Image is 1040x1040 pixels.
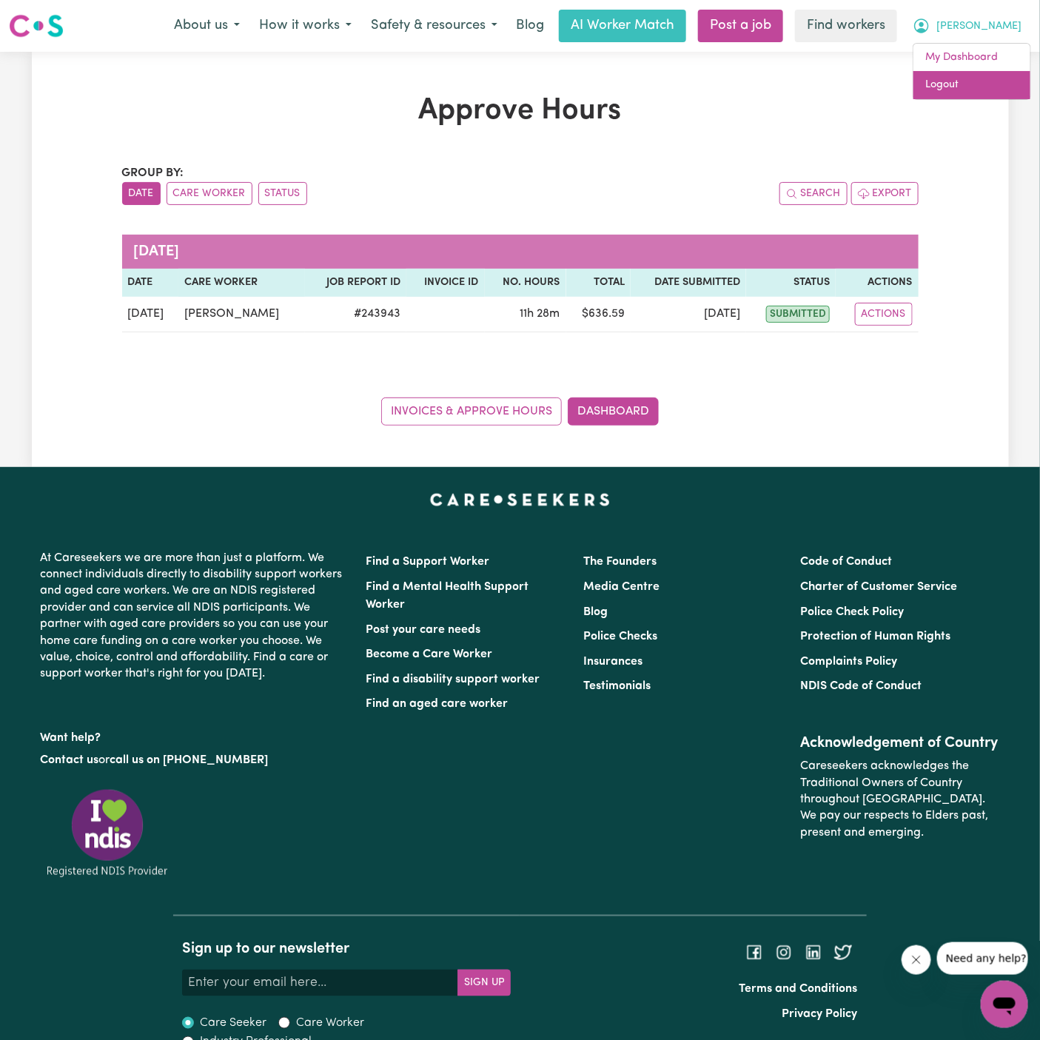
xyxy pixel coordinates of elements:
[41,746,349,774] p: or
[583,656,643,668] a: Insurances
[258,182,307,205] button: sort invoices by paid status
[800,606,904,618] a: Police Check Policy
[366,698,509,710] a: Find an aged care worker
[366,624,481,636] a: Post your care needs
[41,787,174,879] img: Registered NDIS provider
[366,648,493,660] a: Become a Care Worker
[200,1014,266,1032] label: Care Seeker
[182,970,458,996] input: Enter your email here...
[122,235,919,269] caption: [DATE]
[631,269,746,297] th: Date Submitted
[851,182,919,205] button: Export
[913,71,1030,99] a: Logout
[41,544,349,688] p: At Careseekers we are more than just a platform. We connect individuals directly to disability su...
[834,946,852,958] a: Follow Careseekers on Twitter
[296,1014,364,1032] label: Care Worker
[698,10,783,42] a: Post a job
[800,680,922,692] a: NDIS Code of Conduct
[122,297,179,332] td: [DATE]
[566,269,631,297] th: Total
[430,494,610,506] a: Careseekers home page
[122,269,179,297] th: Date
[366,556,490,568] a: Find a Support Worker
[366,674,540,685] a: Find a disability support worker
[164,10,249,41] button: About us
[9,13,64,39] img: Careseekers logo
[805,946,822,958] a: Follow Careseekers on LinkedIn
[903,10,1031,41] button: My Account
[981,981,1028,1028] iframe: Button to launch messaging window
[178,269,304,297] th: Care worker
[583,680,651,692] a: Testimonials
[110,754,269,766] a: call us on [PHONE_NUMBER]
[936,19,1021,35] span: [PERSON_NAME]
[631,297,746,332] td: [DATE]
[122,167,184,179] span: Group by:
[361,10,507,41] button: Safety & resources
[800,581,957,593] a: Charter of Customer Service
[249,10,361,41] button: How it works
[520,308,560,320] span: 11 hours 28 minutes
[745,946,763,958] a: Follow Careseekers on Facebook
[739,983,858,995] a: Terms and Conditions
[583,631,657,643] a: Police Checks
[902,945,931,975] iframe: Close message
[366,581,529,611] a: Find a Mental Health Support Worker
[913,44,1030,72] a: My Dashboard
[800,631,950,643] a: Protection of Human Rights
[122,93,919,129] h1: Approve Hours
[766,306,830,323] span: submitted
[178,297,304,332] td: [PERSON_NAME]
[800,752,999,847] p: Careseekers acknowledges the Traditional Owners of Country throughout [GEOGRAPHIC_DATA]. We pay o...
[583,581,660,593] a: Media Centre
[457,970,511,996] button: Subscribe
[913,43,1031,100] div: My Account
[41,724,349,746] p: Want help?
[305,297,406,332] td: # 243943
[775,946,793,958] a: Follow Careseekers on Instagram
[507,10,553,42] a: Blog
[855,303,913,326] button: Actions
[41,754,99,766] a: Contact us
[9,9,64,43] a: Careseekers logo
[746,269,836,297] th: Status
[800,734,999,752] h2: Acknowledgement of Country
[800,556,892,568] a: Code of Conduct
[800,656,897,668] a: Complaints Policy
[782,1008,858,1020] a: Privacy Policy
[406,269,484,297] th: Invoice ID
[182,940,511,958] h2: Sign up to our newsletter
[795,10,897,42] a: Find workers
[381,397,562,426] a: Invoices & Approve Hours
[937,942,1028,975] iframe: Message from company
[583,556,657,568] a: The Founders
[305,269,406,297] th: Job Report ID
[122,182,161,205] button: sort invoices by date
[836,269,918,297] th: Actions
[583,606,608,618] a: Blog
[167,182,252,205] button: sort invoices by care worker
[566,297,631,332] td: $ 636.59
[485,269,566,297] th: No. Hours
[559,10,686,42] a: AI Worker Match
[779,182,848,205] button: Search
[568,397,659,426] a: Dashboard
